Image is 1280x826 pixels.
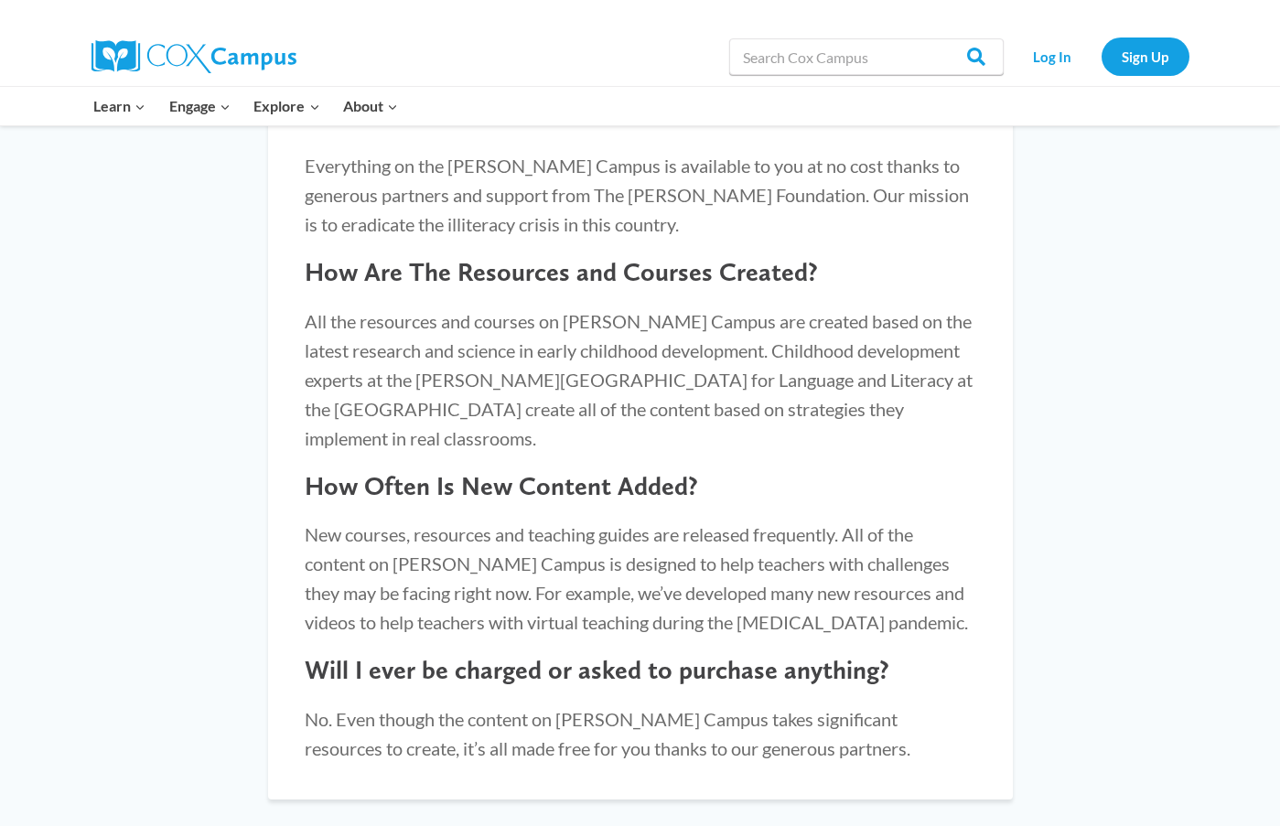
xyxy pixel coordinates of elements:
[305,471,976,502] h4: How Often Is New Content Added?
[729,38,1004,75] input: Search Cox Campus
[331,87,410,125] button: Child menu of About
[82,87,410,125] nav: Primary Navigation
[305,520,976,637] p: New courses, resources and teaching guides are released frequently. All of the content on [PERSON...
[82,87,158,125] button: Child menu of Learn
[305,655,976,686] h4: Will I ever be charged or asked to purchase anything?
[305,257,976,288] h4: How Are The Resources and Courses Created?
[157,87,242,125] button: Child menu of Engage
[91,40,296,73] img: Cox Campus
[305,704,976,763] p: No. Even though the content on [PERSON_NAME] Campus takes significant resources to create, it’s a...
[1013,38,1189,75] nav: Secondary Navigation
[1102,38,1189,75] a: Sign Up
[305,151,976,239] p: Everything on the [PERSON_NAME] Campus is available to you at no cost thanks to generous partners...
[1013,38,1092,75] a: Log In
[305,306,976,453] p: All the resources and courses on [PERSON_NAME] Campus are created based on the latest research an...
[242,87,332,125] button: Child menu of Explore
